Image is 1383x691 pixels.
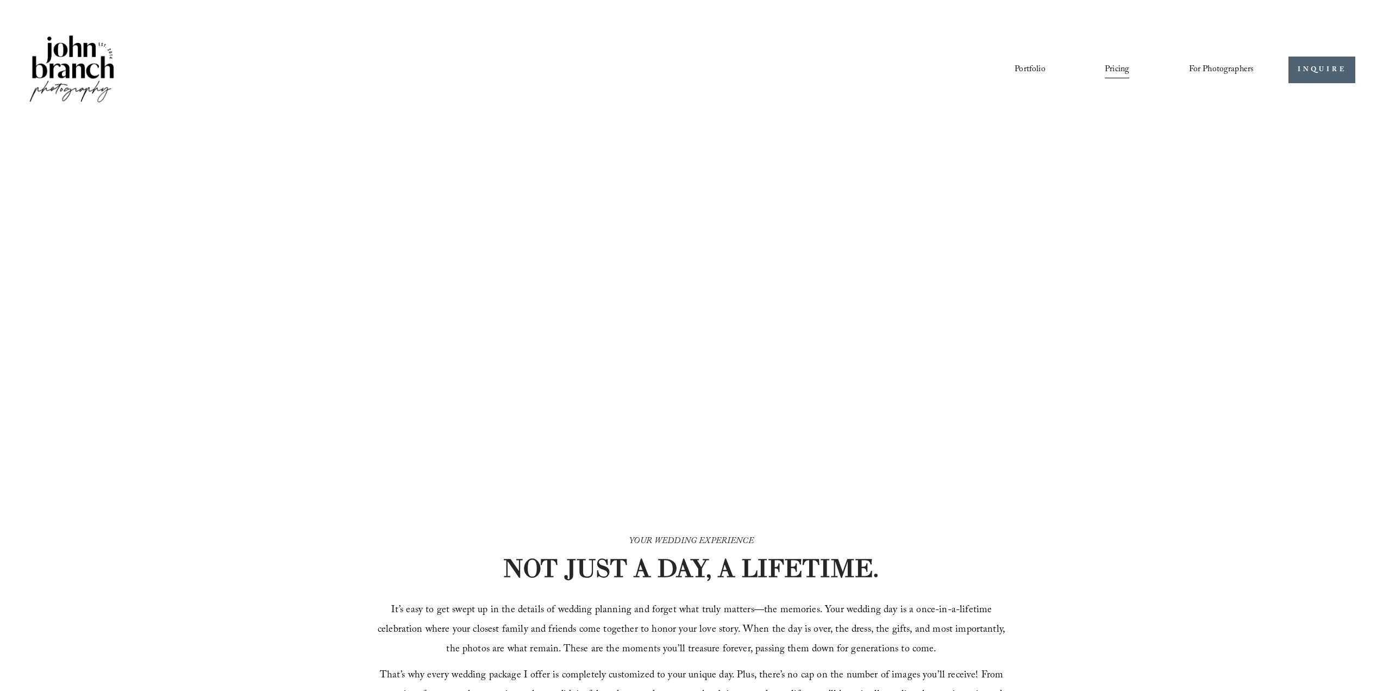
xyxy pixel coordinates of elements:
strong: NOT JUST A DAY, A LIFETIME. [503,552,879,584]
em: YOUR WEDDING EXPERIENCE [629,534,754,549]
img: John Branch IV Photography [28,33,116,107]
a: Pricing [1105,61,1129,79]
span: It’s easy to get swept up in the details of wedding planning and forget what truly matters—the me... [378,602,1008,658]
span: For Photographers [1189,61,1254,78]
a: folder dropdown [1189,61,1254,79]
a: INQUIRE [1288,57,1355,83]
a: Portfolio [1015,61,1045,79]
